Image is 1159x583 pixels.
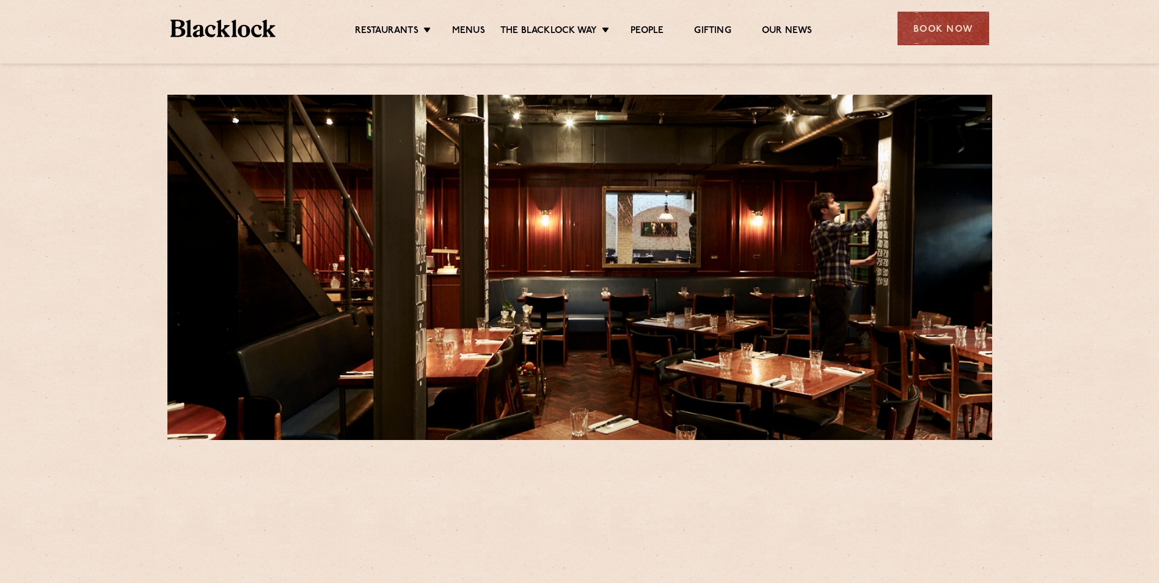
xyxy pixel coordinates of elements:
[452,25,485,38] a: Menus
[355,25,419,38] a: Restaurants
[694,25,731,38] a: Gifting
[898,12,989,45] div: Book Now
[170,20,276,37] img: BL_Textured_Logo-footer-cropped.svg
[631,25,664,38] a: People
[762,25,813,38] a: Our News
[500,25,597,38] a: The Blacklock Way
